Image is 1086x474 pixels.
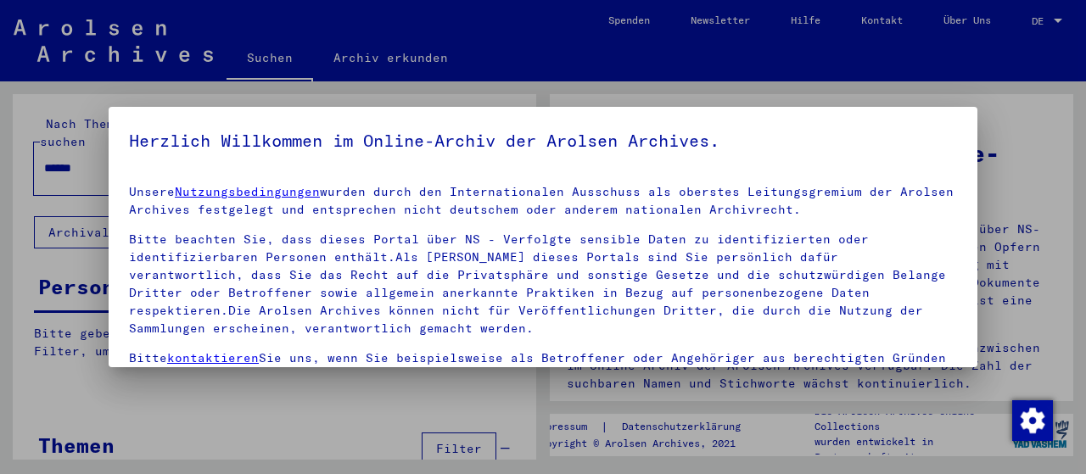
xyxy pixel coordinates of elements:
[175,184,320,199] a: Nutzungsbedingungen
[129,183,957,219] p: Unsere wurden durch den Internationalen Ausschuss als oberstes Leitungsgremium der Arolsen Archiv...
[1012,400,1053,441] img: Zustimmung ändern
[167,350,259,365] a: kontaktieren
[129,127,957,154] h5: Herzlich Willkommen im Online-Archiv der Arolsen Archives.
[129,231,957,337] p: Bitte beachten Sie, dass dieses Portal über NS - Verfolgte sensible Daten zu identifizierten oder...
[129,349,957,385] p: Bitte Sie uns, wenn Sie beispielsweise als Betroffener oder Angehöriger aus berechtigten Gründen ...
